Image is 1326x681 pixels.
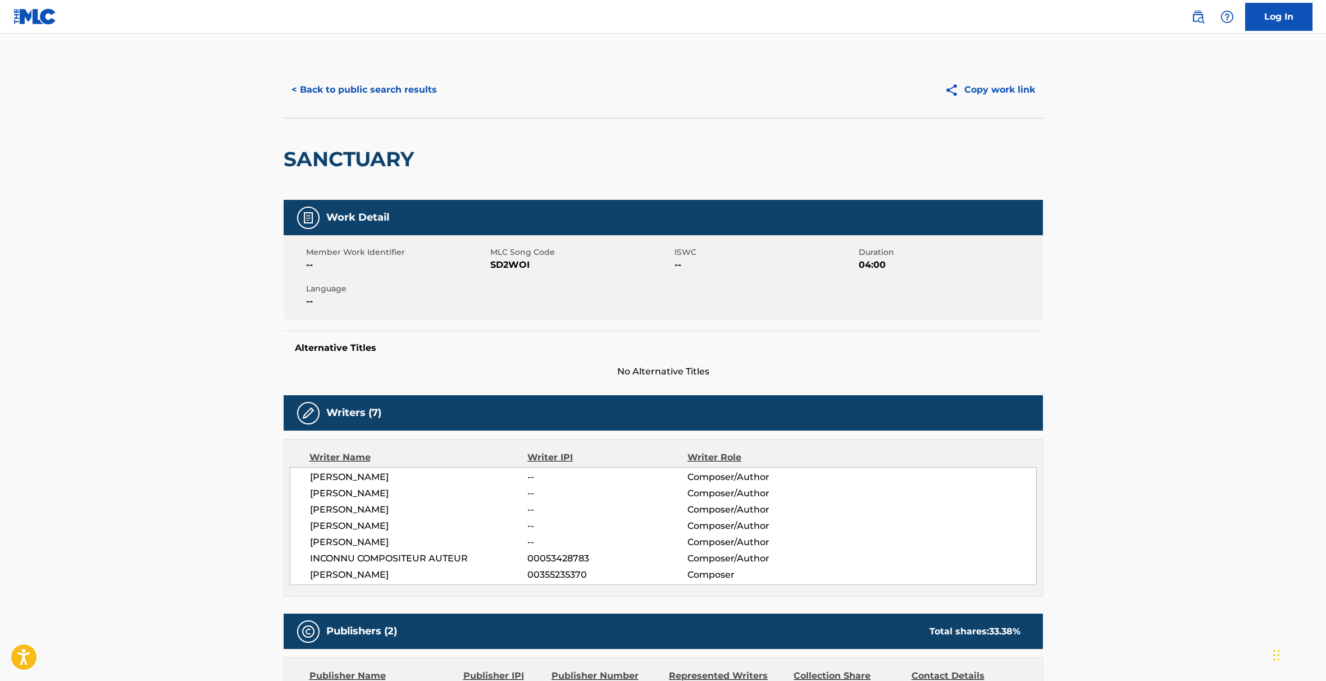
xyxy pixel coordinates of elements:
[859,246,1040,258] span: Duration
[527,519,687,533] span: --
[1245,3,1313,31] a: Log In
[945,83,964,97] img: Copy work link
[326,406,381,419] h5: Writers (7)
[284,76,445,104] button: < Back to public search results
[687,552,833,565] span: Composer/Author
[527,470,687,484] span: --
[527,487,687,500] span: --
[310,470,528,484] span: [PERSON_NAME]
[326,625,397,638] h5: Publishers (2)
[929,625,1020,638] div: Total shares:
[306,246,487,258] span: Member Work Identifier
[306,283,487,295] span: Language
[1216,6,1238,28] div: Help
[310,487,528,500] span: [PERSON_NAME]
[687,487,833,500] span: Composer/Author
[310,536,528,549] span: [PERSON_NAME]
[937,76,1043,104] button: Copy work link
[302,211,315,225] img: Work Detail
[284,365,1043,378] span: No Alternative Titles
[687,568,833,582] span: Composer
[687,503,833,517] span: Composer/Author
[306,258,487,272] span: --
[859,258,1040,272] span: 04:00
[527,451,687,464] div: Writer IPI
[989,626,1020,637] span: 33.38 %
[309,451,528,464] div: Writer Name
[326,211,389,224] h5: Work Detail
[1187,6,1209,28] a: Public Search
[13,8,57,25] img: MLC Logo
[675,246,856,258] span: ISWC
[310,503,528,517] span: [PERSON_NAME]
[302,406,315,420] img: Writers
[295,342,1032,354] h5: Alternative Titles
[490,258,672,272] span: SD2WOI
[687,470,833,484] span: Composer/Author
[310,519,528,533] span: [PERSON_NAME]
[1191,10,1205,24] img: search
[687,536,833,549] span: Composer/Author
[1220,10,1234,24] img: help
[1273,638,1280,672] div: Drag
[687,519,833,533] span: Composer/Author
[527,552,687,565] span: 00053428783
[306,295,487,308] span: --
[310,552,528,565] span: INCONNU COMPOSITEUR AUTEUR
[527,536,687,549] span: --
[490,246,672,258] span: MLC Song Code
[310,568,528,582] span: [PERSON_NAME]
[675,258,856,272] span: --
[527,503,687,517] span: --
[284,147,420,172] h2: SANCTUARY
[302,625,315,638] img: Publishers
[527,568,687,582] span: 00355235370
[687,451,833,464] div: Writer Role
[1270,627,1326,681] iframe: Chat Widget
